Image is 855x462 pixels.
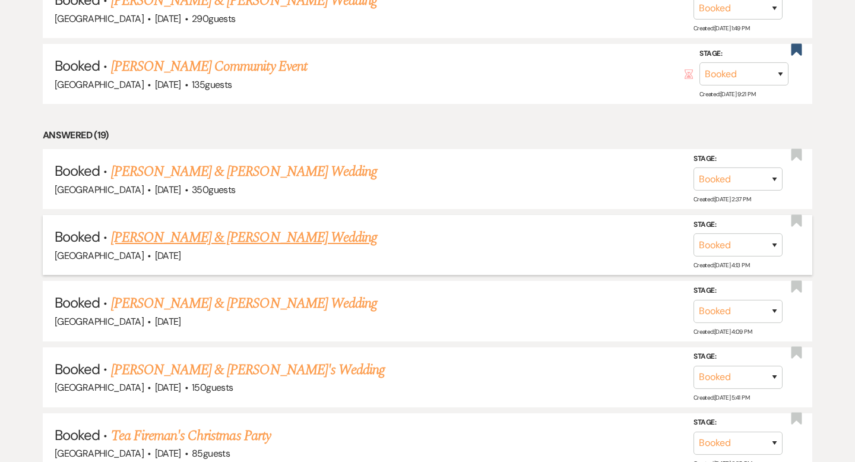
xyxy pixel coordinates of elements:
span: [GEOGRAPHIC_DATA] [55,315,144,328]
span: [GEOGRAPHIC_DATA] [55,249,144,262]
a: [PERSON_NAME] Community Event [111,56,307,77]
a: [PERSON_NAME] & [PERSON_NAME] Wedding [111,227,377,248]
span: [DATE] [155,315,181,328]
span: [DATE] [155,447,181,460]
span: [GEOGRAPHIC_DATA] [55,78,144,91]
span: 290 guests [192,12,235,25]
label: Stage: [693,416,783,429]
span: [DATE] [155,249,181,262]
span: Created: [DATE] 5:41 PM [693,394,749,401]
span: 135 guests [192,78,232,91]
label: Stage: [693,284,783,298]
span: [DATE] [155,78,181,91]
span: Booked [55,227,100,246]
span: Created: [DATE] 1:49 PM [693,24,749,32]
span: [GEOGRAPHIC_DATA] [55,447,144,460]
span: Created: [DATE] 9:21 PM [699,90,755,98]
span: Booked [55,56,100,75]
label: Stage: [693,350,783,363]
a: [PERSON_NAME] & [PERSON_NAME]'s Wedding [111,359,385,381]
span: [GEOGRAPHIC_DATA] [55,381,144,394]
span: [DATE] [155,381,181,394]
span: 350 guests [192,183,235,196]
span: Created: [DATE] 4:09 PM [693,327,752,335]
span: Booked [55,293,100,312]
a: Tea Fireman's Christmas Party [111,425,271,447]
span: Created: [DATE] 2:37 PM [693,195,750,203]
span: [DATE] [155,12,181,25]
span: Booked [55,360,100,378]
span: Created: [DATE] 4:13 PM [693,261,749,269]
span: 150 guests [192,381,233,394]
a: [PERSON_NAME] & [PERSON_NAME] Wedding [111,293,377,314]
a: [PERSON_NAME] & [PERSON_NAME] Wedding [111,161,377,182]
span: 85 guests [192,447,230,460]
label: Stage: [693,152,783,165]
span: Booked [55,162,100,180]
li: Answered (19) [43,128,812,143]
span: [GEOGRAPHIC_DATA] [55,183,144,196]
span: [GEOGRAPHIC_DATA] [55,12,144,25]
label: Stage: [693,219,783,232]
label: Stage: [699,48,788,61]
span: Booked [55,426,100,444]
span: [DATE] [155,183,181,196]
